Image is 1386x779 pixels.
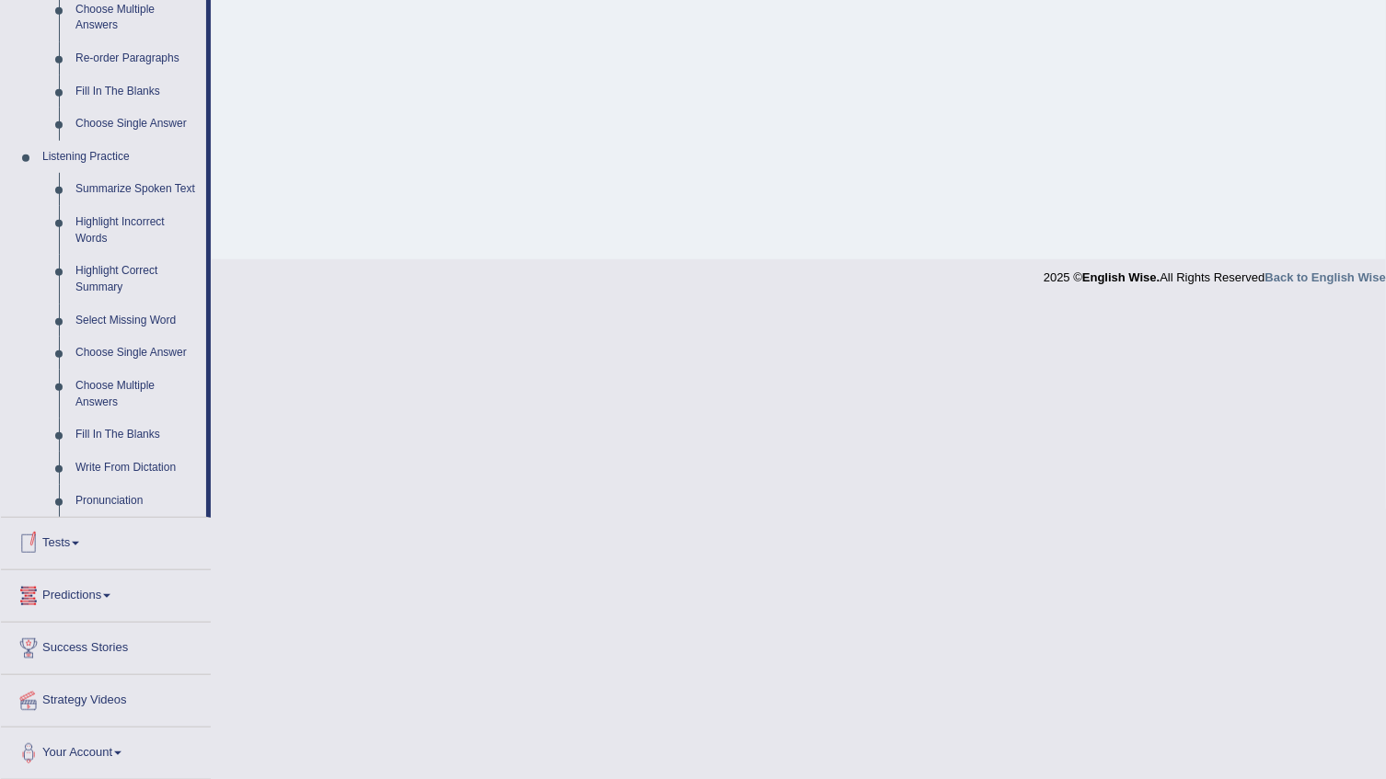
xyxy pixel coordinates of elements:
a: Re-order Paragraphs [67,42,206,75]
a: Fill In The Blanks [67,75,206,109]
a: Choose Single Answer [67,108,206,141]
a: Success Stories [1,623,211,669]
a: Listening Practice [34,141,206,174]
a: Write From Dictation [67,452,206,485]
a: Tests [1,518,211,564]
a: Choose Multiple Answers [67,370,206,418]
a: Summarize Spoken Text [67,173,206,206]
a: Back to English Wise [1265,270,1386,284]
a: Highlight Incorrect Words [67,206,206,255]
a: Select Missing Word [67,304,206,338]
strong: English Wise. [1082,270,1160,284]
a: Choose Single Answer [67,337,206,370]
a: Predictions [1,570,211,616]
div: 2025 © All Rights Reserved [1044,259,1386,286]
a: Fill In The Blanks [67,418,206,452]
a: Strategy Videos [1,675,211,721]
a: Highlight Correct Summary [67,255,206,304]
a: Your Account [1,727,211,773]
a: Pronunciation [67,485,206,518]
